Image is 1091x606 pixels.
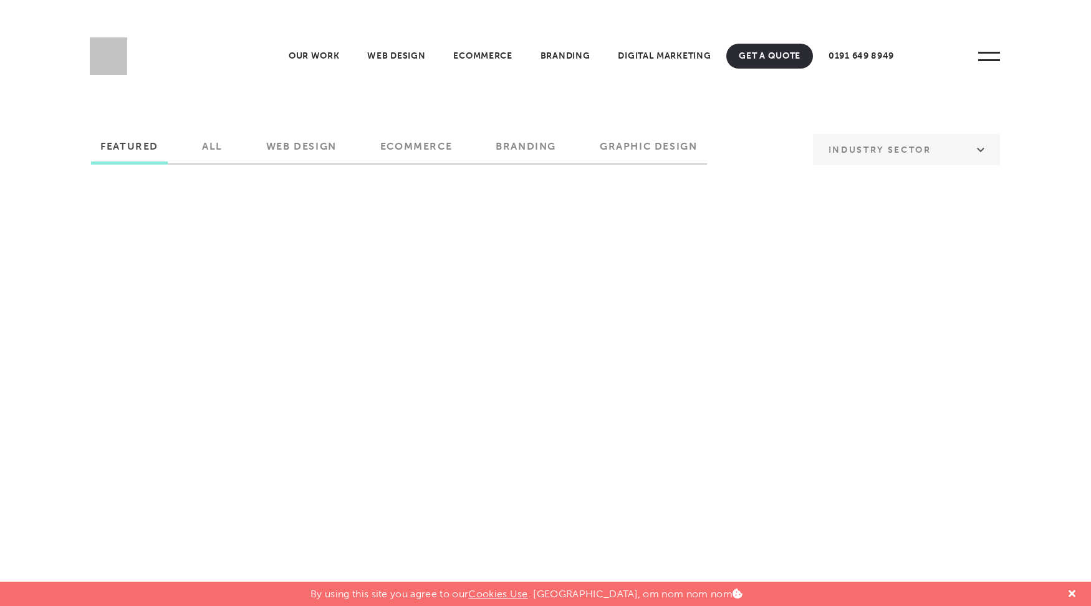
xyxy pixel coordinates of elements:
[91,140,168,161] label: Featured
[468,588,528,600] a: Cookies Use
[371,140,461,161] label: Ecommerce
[90,37,127,75] img: Sleeky Web Design Newcastle
[441,44,524,69] a: Ecommerce
[193,140,232,161] label: All
[310,582,743,600] p: By using this site you agree to our . [GEOGRAPHIC_DATA], om nom nom nom
[486,140,565,161] label: Branding
[726,44,813,69] a: Get A Quote
[590,140,706,161] label: Graphic Design
[605,44,723,69] a: Digital Marketing
[355,44,438,69] a: Web Design
[257,140,346,161] label: Web Design
[816,44,906,69] a: 0191 649 8949
[276,44,352,69] a: Our Work
[528,44,603,69] a: Branding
